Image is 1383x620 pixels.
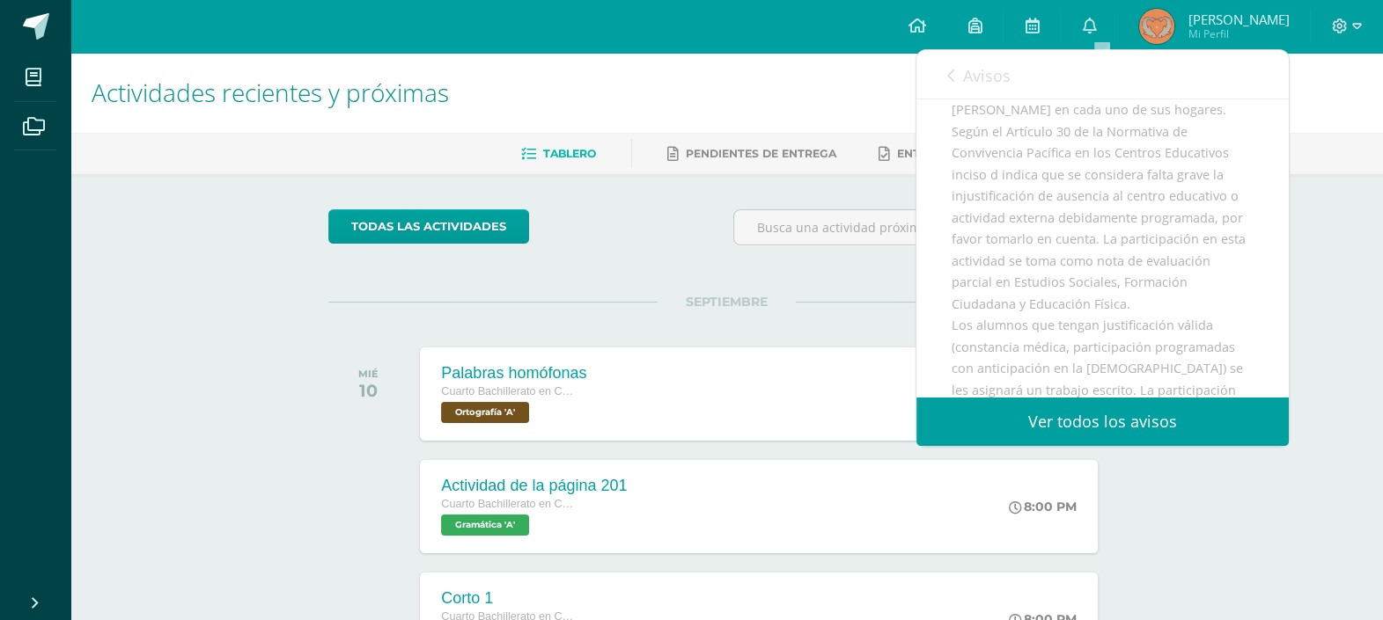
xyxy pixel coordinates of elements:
span: Gramática 'A' [441,514,529,536]
span: SEPTIEMBRE [658,294,796,310]
span: Pendientes de entrega [686,147,836,160]
div: Actividad de la página 201 [441,477,627,495]
a: Tablero [521,140,596,168]
span: Cuarto Bachillerato en CCLL en Diseño Grafico [441,498,573,510]
a: Pendientes de entrega [667,140,836,168]
input: Busca una actividad próxima aquí... [734,210,1124,244]
span: Entregadas [897,147,975,160]
span: Ortografía 'A' [441,402,529,423]
div: Corto 1 [441,589,573,608]
span: Tablero [543,147,596,160]
div: Estimados Padres de Familia: Deseamos que la paz y amor de la familia de [PERSON_NAME] en cada un... [952,56,1254,616]
a: Entregadas [879,140,975,168]
span: Actividades recientes y próximas [92,76,449,109]
div: Palabras homófonas [441,364,586,383]
a: todas las Actividades [328,209,529,244]
a: Ver todos los avisos [916,398,1289,446]
img: 0cdfb8cd9baa59f58436e858b061d315.png [1139,9,1174,44]
div: 10 [358,380,379,401]
div: 8:00 PM [1009,499,1077,514]
span: [PERSON_NAME] [1188,11,1289,28]
div: MIÉ [358,368,379,380]
span: Avisos [963,65,1011,86]
span: Mi Perfil [1188,26,1289,41]
span: Cuarto Bachillerato en CCLL en Diseño Grafico [441,385,573,398]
